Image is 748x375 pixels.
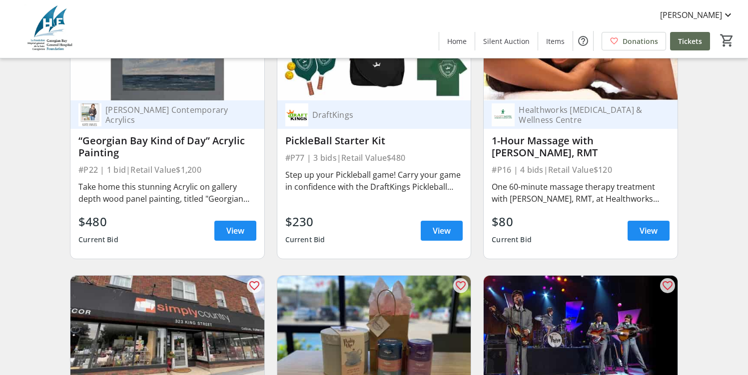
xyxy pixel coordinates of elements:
[433,225,451,237] span: View
[226,225,244,237] span: View
[492,135,670,159] div: 1-Hour Massage with [PERSON_NAME], RMT
[78,163,256,177] div: #P22 | 1 bid | Retail Value $1,200
[628,221,670,241] a: View
[439,32,475,50] a: Home
[248,280,260,292] mat-icon: favorite_outline
[78,135,256,159] div: “Georgian Bay Kind of Day” Acrylic Painting
[546,36,565,46] span: Items
[652,7,742,23] button: [PERSON_NAME]
[214,221,256,241] a: View
[78,103,101,126] img: Kate Innes Contemporary Acrylics
[308,110,451,120] div: DraftKings
[538,32,573,50] a: Items
[447,36,467,46] span: Home
[492,213,532,231] div: $80
[492,103,515,126] img: Healthworks Chiropractic & Wellness Centre
[421,221,463,241] a: View
[455,280,467,292] mat-icon: favorite_outline
[78,213,118,231] div: $480
[285,169,463,193] div: Step up your Pickleball game! Carry your game in confidence with the DraftKings Pickleball Crown ...
[285,151,463,165] div: #P77 | 3 bids | Retail Value $480
[285,231,325,249] div: Current Bid
[670,32,710,50] a: Tickets
[492,181,670,205] div: One 60-minute massage therapy treatment with [PERSON_NAME], RMT, at Healthworks [MEDICAL_DATA] & ...
[515,105,658,125] div: Healthworks [MEDICAL_DATA] & Wellness Centre
[573,31,593,51] button: Help
[285,103,308,126] img: DraftKings
[678,36,702,46] span: Tickets
[78,181,256,205] div: Take home this stunning Acrylic on gallery depth wood panel painting, titled "Georgian Bay Kind o...
[660,9,722,21] span: [PERSON_NAME]
[602,32,666,50] a: Donations
[475,32,538,50] a: Silent Auction
[492,163,670,177] div: #P16 | 4 bids | Retail Value $120
[101,105,244,125] div: [PERSON_NAME] Contemporary Acrylics
[718,31,736,49] button: Cart
[483,36,530,46] span: Silent Auction
[285,213,325,231] div: $230
[6,4,95,54] img: Georgian Bay General Hospital Foundation's Logo
[78,231,118,249] div: Current Bid
[662,280,674,292] mat-icon: favorite_outline
[285,135,463,147] div: PickleBall Starter Kit
[640,225,658,237] span: View
[492,231,532,249] div: Current Bid
[623,36,658,46] span: Donations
